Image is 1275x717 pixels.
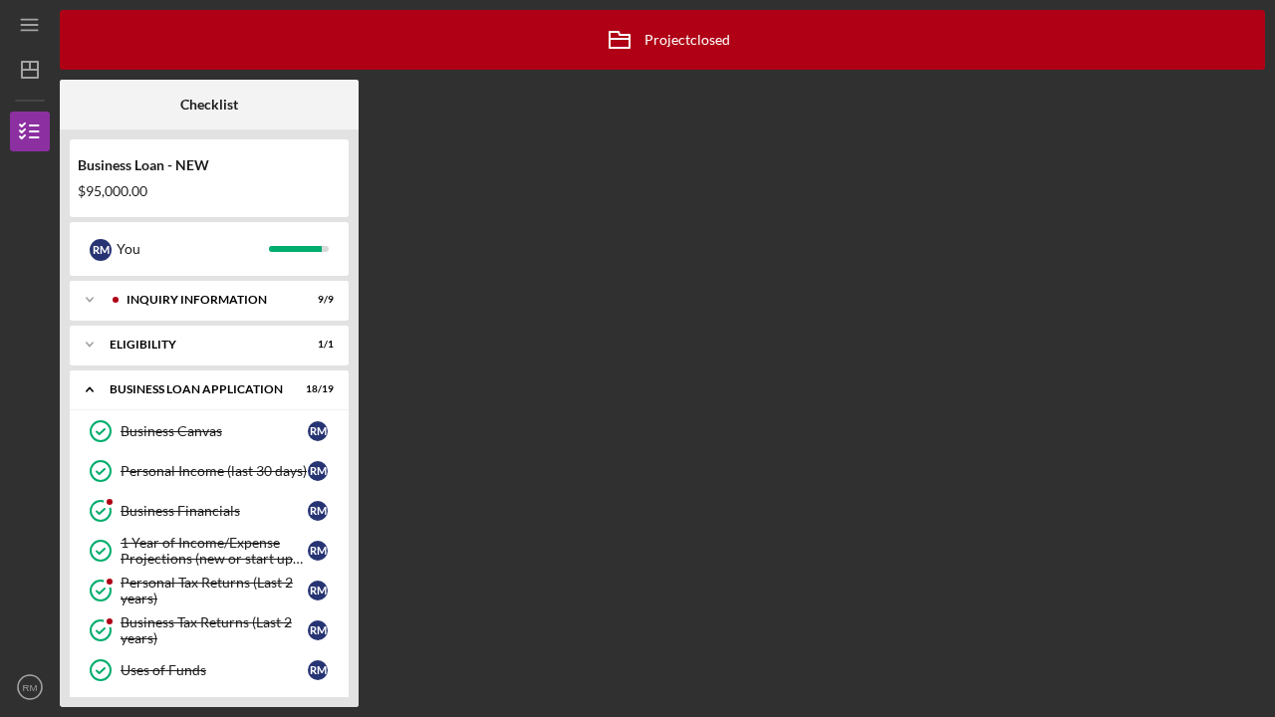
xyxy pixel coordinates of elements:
div: Business Loan - NEW [78,157,341,173]
div: Business Canvas [121,423,308,439]
a: Business CanvasRM [80,411,339,451]
div: Personal Income (last 30 days) [121,463,308,479]
div: 1 / 1 [298,339,334,351]
a: Personal Tax Returns (Last 2 years)RM [80,571,339,610]
a: 1 Year of Income/Expense Projections (new or start up businesses over $50k)RM [80,531,339,571]
div: R M [308,501,328,521]
text: RM [23,682,38,693]
div: ELIGIBILITY [110,339,284,351]
div: Business Tax Returns (Last 2 years) [121,614,308,646]
a: Uses of FundsRM [80,650,339,690]
div: R M [308,660,328,680]
a: Business FinancialsRM [80,491,339,531]
div: You [117,232,269,266]
div: R M [308,620,328,640]
div: Business Financials [121,503,308,519]
div: Project closed [595,15,730,65]
div: R M [308,581,328,600]
div: INQUIRY INFORMATION [127,294,284,306]
button: RM [10,667,50,707]
div: $95,000.00 [78,183,341,199]
div: BUSINESS LOAN APPLICATION [110,383,284,395]
b: Checklist [180,97,238,113]
div: 18 / 19 [298,383,334,395]
div: R M [308,461,328,481]
a: Business Tax Returns (Last 2 years)RM [80,610,339,650]
div: 1 Year of Income/Expense Projections (new or start up businesses over $50k) [121,535,308,567]
div: 9 / 9 [298,294,334,306]
div: Uses of Funds [121,662,308,678]
div: R M [90,239,112,261]
div: R M [308,421,328,441]
a: Personal Income (last 30 days)RM [80,451,339,491]
div: Personal Tax Returns (Last 2 years) [121,575,308,606]
div: R M [308,541,328,561]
